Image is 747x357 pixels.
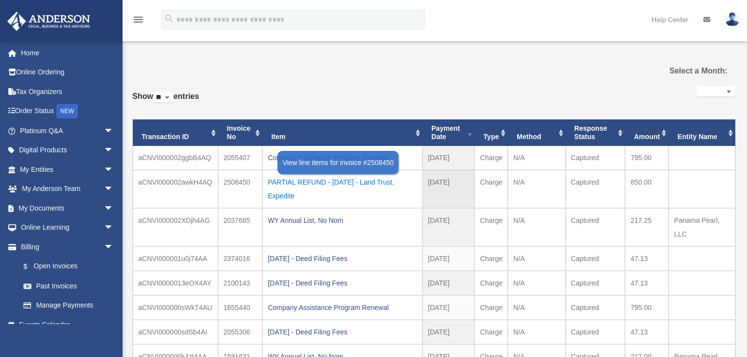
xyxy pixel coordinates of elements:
td: aCNVI000001u0j74AA [133,246,218,271]
td: Charge [474,295,508,320]
div: [DATE] - Deed Filing Fees [268,325,417,339]
div: Company Assistance Program Renewal [268,151,417,165]
td: 795.00 [625,146,669,170]
td: 850.00 [625,170,669,208]
td: [DATE] [423,295,474,320]
td: Captured [566,295,625,320]
td: Captured [566,208,625,246]
a: Tax Organizers [7,82,128,101]
span: arrow_drop_down [104,198,124,218]
div: Company Assistance Program Renewal [268,301,417,314]
td: N/A [508,295,565,320]
div: [DATE] - Deed Filing Fees [268,252,417,265]
a: My Documentsarrow_drop_down [7,198,128,218]
td: 217.25 [625,208,669,246]
a: Order StatusNEW [7,101,128,121]
a: Manage Payments [14,296,128,315]
a: Billingarrow_drop_down [7,237,128,257]
td: Captured [566,271,625,295]
td: aCNVI000002awkH4AQ [133,170,218,208]
td: Charge [474,246,508,271]
div: WY Annual List, No Nom [268,214,417,227]
select: Showentries [153,92,174,103]
th: Transaction ID: activate to sort column ascending [133,119,218,146]
span: arrow_drop_down [104,160,124,180]
th: Invoice No: activate to sort column ascending [218,119,263,146]
td: Charge [474,170,508,208]
td: Charge [474,146,508,170]
a: Past Invoices [14,276,124,296]
td: 47.13 [625,320,669,344]
a: Home [7,43,128,63]
i: search [164,13,174,24]
th: Type: activate to sort column ascending [474,119,508,146]
a: Platinum Q&Aarrow_drop_down [7,121,128,141]
th: Payment Date: activate to sort column ascending [423,119,474,146]
td: 2100143 [218,271,263,295]
td: 2508450 [218,170,263,208]
td: N/A [508,208,565,246]
td: Charge [474,271,508,295]
a: Online Learningarrow_drop_down [7,218,128,238]
div: NEW [56,104,78,119]
a: My Entitiesarrow_drop_down [7,160,128,179]
span: arrow_drop_down [104,121,124,141]
td: [DATE] [423,320,474,344]
th: Method: activate to sort column ascending [508,119,565,146]
span: $ [29,261,34,273]
a: My Anderson Teamarrow_drop_down [7,179,128,199]
a: Events Calendar [7,315,128,334]
td: aCNVI000002ggbB4AQ [133,146,218,170]
a: menu [132,17,144,25]
td: N/A [508,320,565,344]
th: Item: activate to sort column ascending [262,119,423,146]
td: 1655440 [218,295,263,320]
label: Show entries [132,90,199,113]
td: [DATE] [423,246,474,271]
th: Response Status: activate to sort column ascending [566,119,625,146]
td: aCNVI0000013eOX4AY [133,271,218,295]
td: N/A [508,146,565,170]
td: 795.00 [625,295,669,320]
span: arrow_drop_down [104,218,124,238]
th: Entity Name: activate to sort column ascending [669,119,735,146]
span: arrow_drop_down [104,237,124,257]
td: 2037685 [218,208,263,246]
span: arrow_drop_down [104,141,124,161]
td: 2055407 [218,146,263,170]
span: arrow_drop_down [104,179,124,199]
div: PARTIAL REFUND - [DATE] - Land Trust, Expedite [268,175,417,203]
i: menu [132,14,144,25]
td: Captured [566,320,625,344]
a: Digital Productsarrow_drop_down [7,141,128,160]
img: User Pic [725,12,740,26]
td: [DATE] [423,146,474,170]
td: Charge [474,208,508,246]
td: [DATE] [423,208,474,246]
th: Amount: activate to sort column ascending [625,119,669,146]
td: aCNVI000000sdSb4AI [133,320,218,344]
td: 2374016 [218,246,263,271]
td: Captured [566,146,625,170]
a: Online Ordering [7,63,128,82]
td: [DATE] [423,170,474,208]
label: Select a Month: [642,64,727,78]
td: [DATE] [423,271,474,295]
a: $Open Invoices [14,257,128,277]
td: Captured [566,170,625,208]
td: 2055306 [218,320,263,344]
td: Panama Pearl, LLC [669,208,735,246]
img: Anderson Advisors Platinum Portal [4,12,93,31]
td: N/A [508,246,565,271]
td: 47.13 [625,246,669,271]
td: aCNVI000002XDjh4AG [133,208,218,246]
td: Captured [566,246,625,271]
td: aCNVI000000sWkT4AU [133,295,218,320]
td: N/A [508,170,565,208]
td: N/A [508,271,565,295]
td: Charge [474,320,508,344]
div: [DATE] - Deed Filing Fees [268,276,417,290]
td: 47.13 [625,271,669,295]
